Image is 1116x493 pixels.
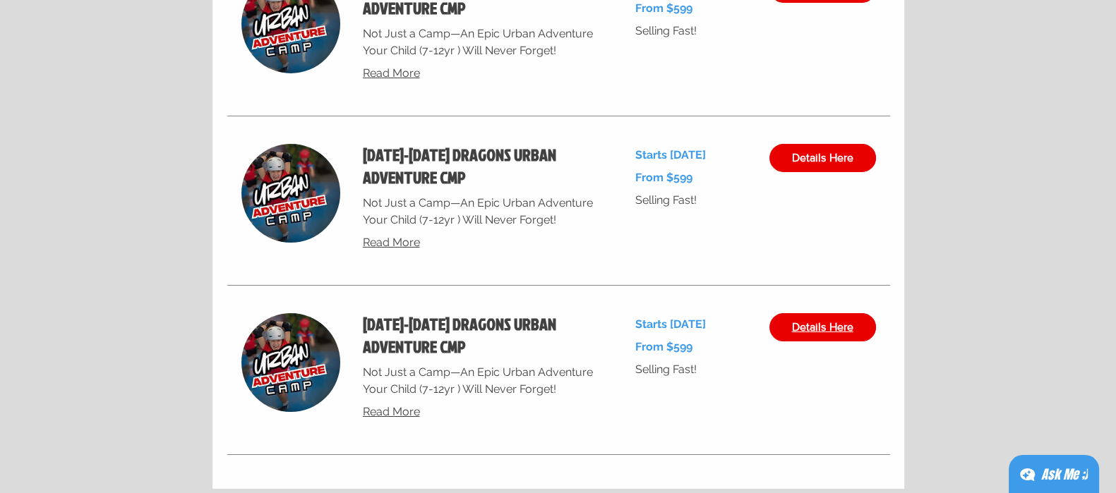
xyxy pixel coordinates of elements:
[769,144,876,172] a: Details Here
[363,403,601,420] a: Read More
[1041,465,1088,485] div: Ask Me ;)
[363,313,601,358] a: DEC 15-19 DRAGONS URBAN ADVENTURE CMP
[363,66,420,80] span: Read More
[363,65,601,82] a: Read More
[635,166,747,189] p: From $599
[363,313,601,358] h2: [DATE]-[DATE] DRAGONS URBAN ADVENTURE CMP
[363,405,420,418] span: Read More
[363,234,601,251] a: Read More
[792,322,853,333] span: Details Here
[769,313,876,341] a: Details Here
[635,313,747,336] p: Starts [DATE]
[363,236,420,249] span: Read More
[635,336,747,358] p: From $599
[635,358,747,381] p: Selling Fast!
[363,144,601,189] a: DEC 8-12 DRAGONS URBAN ADVENTURE CMP
[363,195,601,229] p: Not Just a Camp—An Epic Urban Adventure Your Child (7-12yr ) Will Never Forget!
[635,189,747,212] p: Selling Fast!
[363,25,601,59] p: Not Just a Camp—An Epic Urban Adventure Your Child (7-12yr ) Will Never Forget!
[363,364,601,398] p: Not Just a Camp—An Epic Urban Adventure Your Child (7-12yr ) Will Never Forget!
[792,152,853,164] span: Details Here
[363,144,601,189] h2: [DATE]-[DATE] DRAGONS URBAN ADVENTURE CMP
[635,20,747,42] p: Selling Fast!
[635,144,747,166] p: Starts [DATE]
